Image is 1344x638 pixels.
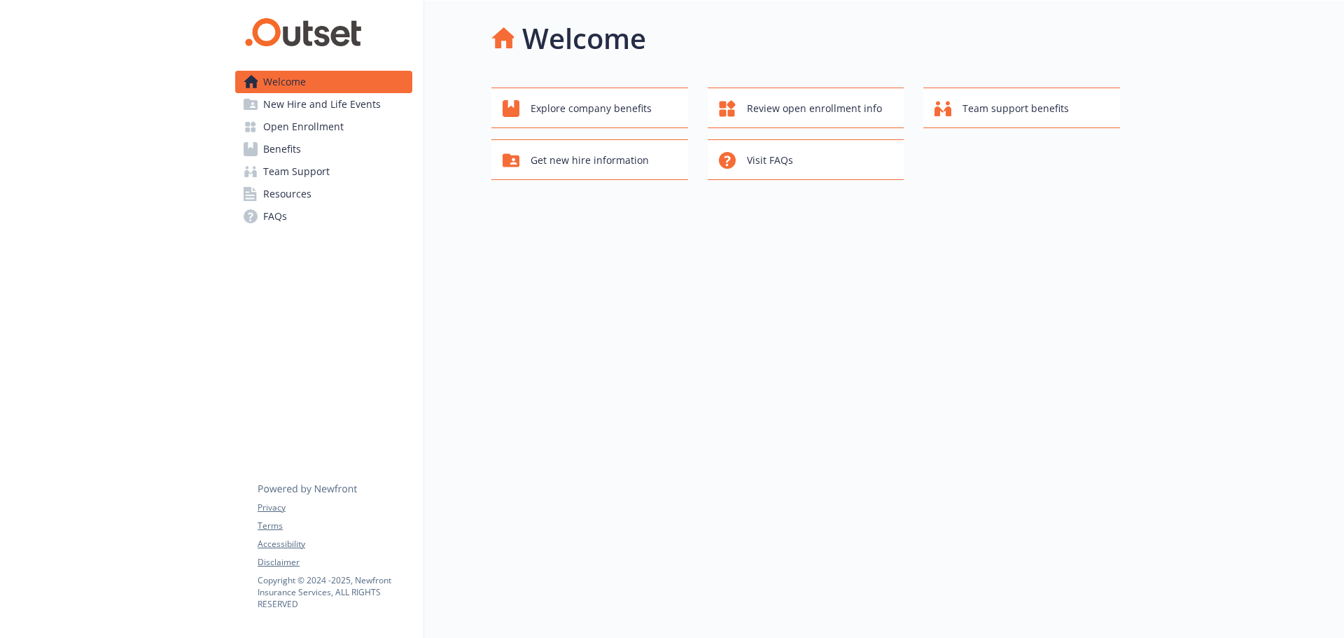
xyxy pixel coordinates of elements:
a: Accessibility [258,538,412,550]
span: FAQs [263,205,287,228]
button: Explore company benefits [491,88,688,128]
span: Explore company benefits [531,95,652,122]
span: New Hire and Life Events [263,93,381,116]
a: Team Support [235,160,412,183]
a: Resources [235,183,412,205]
h1: Welcome [522,18,646,60]
a: Benefits [235,138,412,160]
a: Disclaimer [258,556,412,569]
button: Get new hire information [491,139,688,180]
span: Visit FAQs [747,147,793,174]
a: Terms [258,520,412,532]
a: Welcome [235,71,412,93]
a: Privacy [258,501,412,514]
span: Team support benefits [962,95,1069,122]
p: Copyright © 2024 - 2025 , Newfront Insurance Services, ALL RIGHTS RESERVED [258,574,412,610]
span: Benefits [263,138,301,160]
span: Get new hire information [531,147,649,174]
span: Open Enrollment [263,116,344,138]
button: Team support benefits [923,88,1120,128]
span: Welcome [263,71,306,93]
a: New Hire and Life Events [235,93,412,116]
button: Visit FAQs [708,139,904,180]
button: Review open enrollment info [708,88,904,128]
span: Resources [263,183,311,205]
span: Team Support [263,160,330,183]
span: Review open enrollment info [747,95,882,122]
a: FAQs [235,205,412,228]
a: Open Enrollment [235,116,412,138]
